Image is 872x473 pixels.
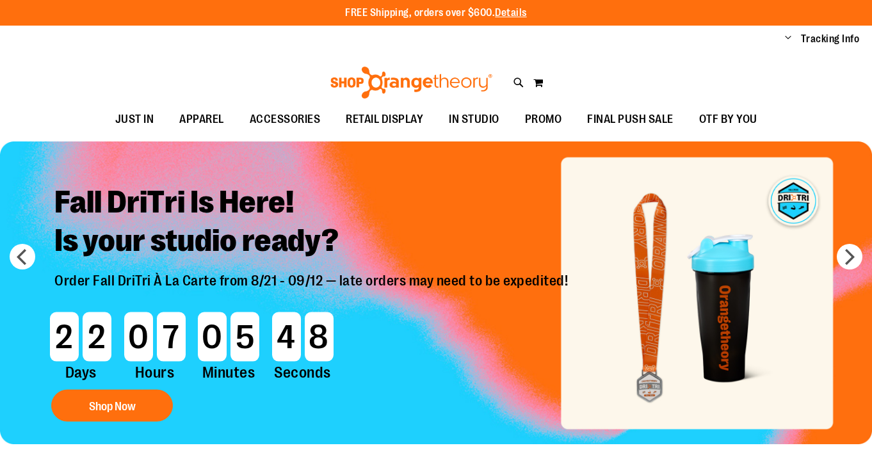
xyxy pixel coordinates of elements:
[124,312,153,361] span: 0
[495,7,527,19] a: Details
[525,105,562,134] span: PROMO
[230,312,259,361] span: 5
[436,105,512,134] a: IN STUDIO
[250,105,321,134] span: ACCESSORIES
[196,362,261,383] span: Minutes
[305,312,334,361] span: 8
[574,105,686,134] a: FINAL PUSH SALE
[699,105,757,134] span: OTF BY YOU
[346,105,423,134] span: RETAIL DISPLAY
[50,312,79,361] span: 2
[115,105,154,134] span: JUST IN
[512,105,575,134] a: PROMO
[272,312,301,361] span: 4
[785,33,791,45] button: Account menu
[686,105,770,134] a: OTF BY YOU
[102,105,167,134] a: JUST IN
[270,362,335,383] span: Seconds
[83,312,111,361] span: 2
[198,312,227,361] span: 0
[10,244,35,269] button: prev
[45,173,581,273] h2: Fall DriTri Is Here! Is your studio ready?
[801,32,860,46] a: Tracking Info
[587,105,674,134] span: FINAL PUSH SALE
[449,105,499,134] span: IN STUDIO
[345,6,527,20] p: FREE Shipping, orders over $600.
[157,312,186,361] span: 7
[237,105,334,134] a: ACCESSORIES
[166,105,237,134] a: APPAREL
[51,390,173,422] button: Shop Now
[45,273,581,305] p: Order Fall DriTri À La Carte from 8/21 - 09/12 — late orders may need to be expedited!
[328,67,494,99] img: Shop Orangetheory
[179,105,224,134] span: APPAREL
[122,362,188,383] span: Hours
[333,105,436,134] a: RETAIL DISPLAY
[45,173,581,428] a: Fall DriTri Is Here!Is your studio ready? Order Fall DriTri À La Carte from 8/21 - 09/12 — late o...
[837,244,862,269] button: next
[48,362,113,383] span: Days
